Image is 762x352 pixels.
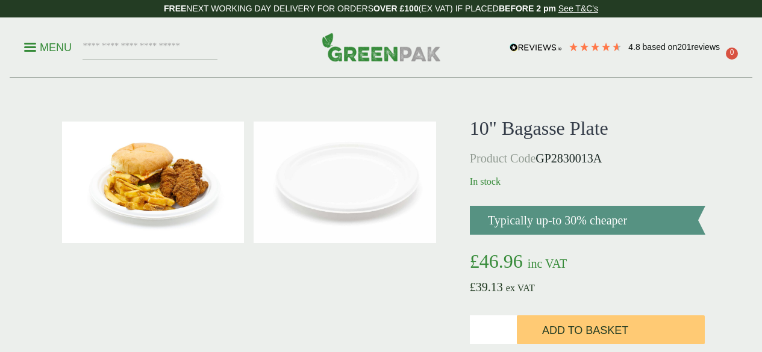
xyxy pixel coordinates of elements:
[24,40,72,52] a: Menu
[322,32,441,61] img: GreenPak Supplies
[24,40,72,55] p: Menu
[677,42,691,52] span: 201
[470,149,705,167] p: GP2830013A
[628,42,642,52] span: 4.8
[164,4,186,13] strong: FREE
[568,42,622,52] div: 4.79 Stars
[517,315,705,344] button: Add to Basket
[499,4,556,13] strong: BEFORE 2 pm
[726,48,738,60] span: 0
[62,122,245,243] img: 2380013 Bagasse Round Plate 10 Inch With Food
[373,4,419,13] strong: OVER £100
[470,174,705,189] p: In stock
[558,4,598,13] a: See T&C's
[692,42,720,52] span: reviews
[470,280,476,294] span: £
[542,324,628,338] span: Add to Basket
[470,152,536,165] span: Product Code
[470,117,705,140] h1: 10" Bagasse Plate
[470,250,523,272] bdi: 46.96
[254,122,436,243] img: 2830013A Bagasse Round Plate 10 Inch
[643,42,678,52] span: Based on
[470,280,503,294] bdi: 39.13
[470,250,479,272] span: £
[528,257,567,270] span: inc VAT
[510,43,562,52] img: REVIEWS.io
[506,283,535,293] span: ex VAT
